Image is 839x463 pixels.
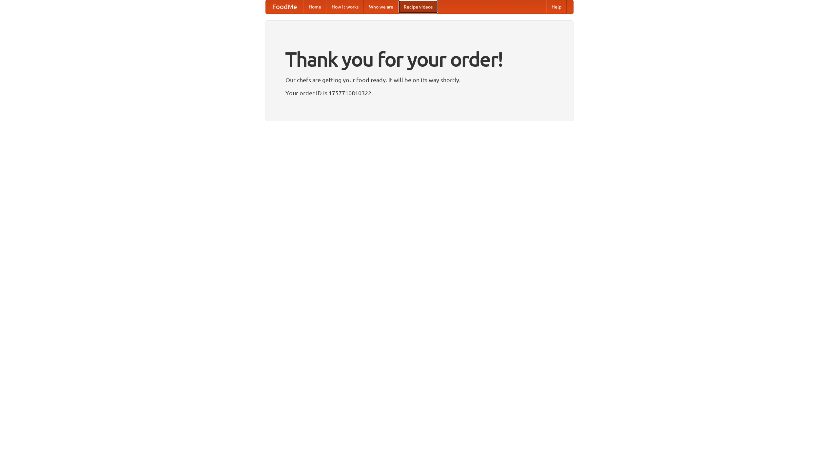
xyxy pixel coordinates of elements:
p: Our chefs are getting your food ready. It will be on its way shortly. [285,75,554,85]
p: Your order ID is 1757710810322. [285,88,554,98]
a: How it works [326,0,364,13]
a: Help [546,0,567,13]
a: Who we are [364,0,399,13]
h1: Thank you for your order! [285,44,554,75]
a: FoodMe [266,0,303,13]
a: Home [303,0,326,13]
a: Recipe videos [399,0,438,13]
